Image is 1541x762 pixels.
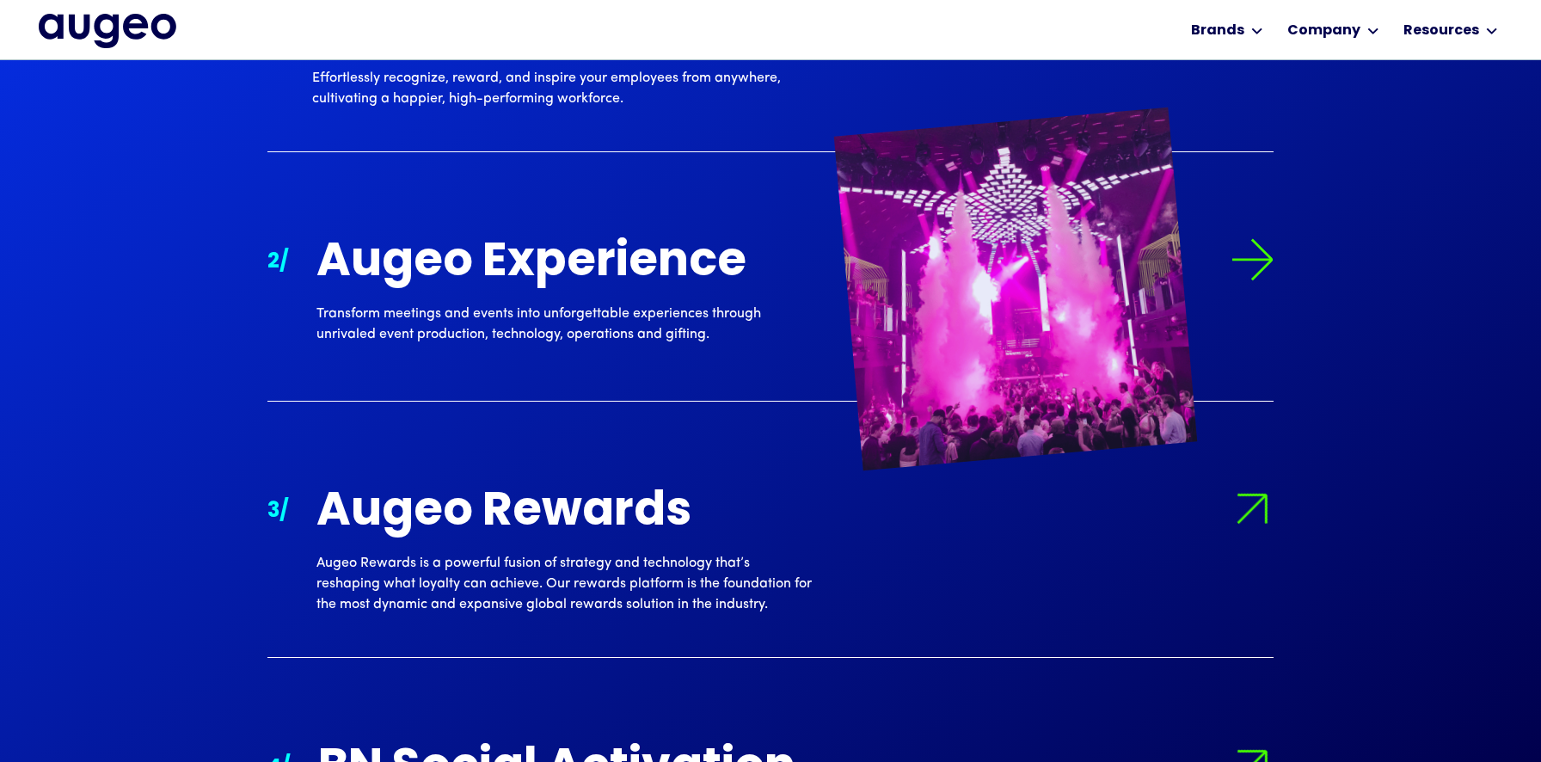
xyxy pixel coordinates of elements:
[1231,238,1274,281] img: Arrow symbol in bright green pointing right to indicate an active link.
[267,496,279,527] div: 3
[316,238,812,289] div: Augeo Experience
[1222,479,1283,540] img: Arrow symbol in bright green pointing right to indicate an active link.
[279,496,289,527] div: /
[1191,21,1244,41] div: Brands
[1287,21,1360,41] div: Company
[312,68,807,109] div: Effortlessly recognize, reward, and inspire your employees from anywhere, cultivating a happier, ...
[267,247,279,278] div: 2
[316,304,812,345] div: Transform meetings and events into unforgettable experiences through unrivaled event production, ...
[1403,21,1479,41] div: Resources
[39,14,176,50] a: home
[267,195,1274,402] a: 2/Arrow symbol in bright green pointing right to indicate an active link.Augeo ExperienceTransfor...
[316,488,812,538] div: Augeo Rewards
[279,247,289,278] div: /
[267,445,1274,657] a: 3/Arrow symbol in bright green pointing right to indicate an active link.Augeo RewardsAugeo Rewar...
[316,553,812,615] div: Augeo Rewards is a powerful fusion of strategy and technology that’s reshaping what loyalty can a...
